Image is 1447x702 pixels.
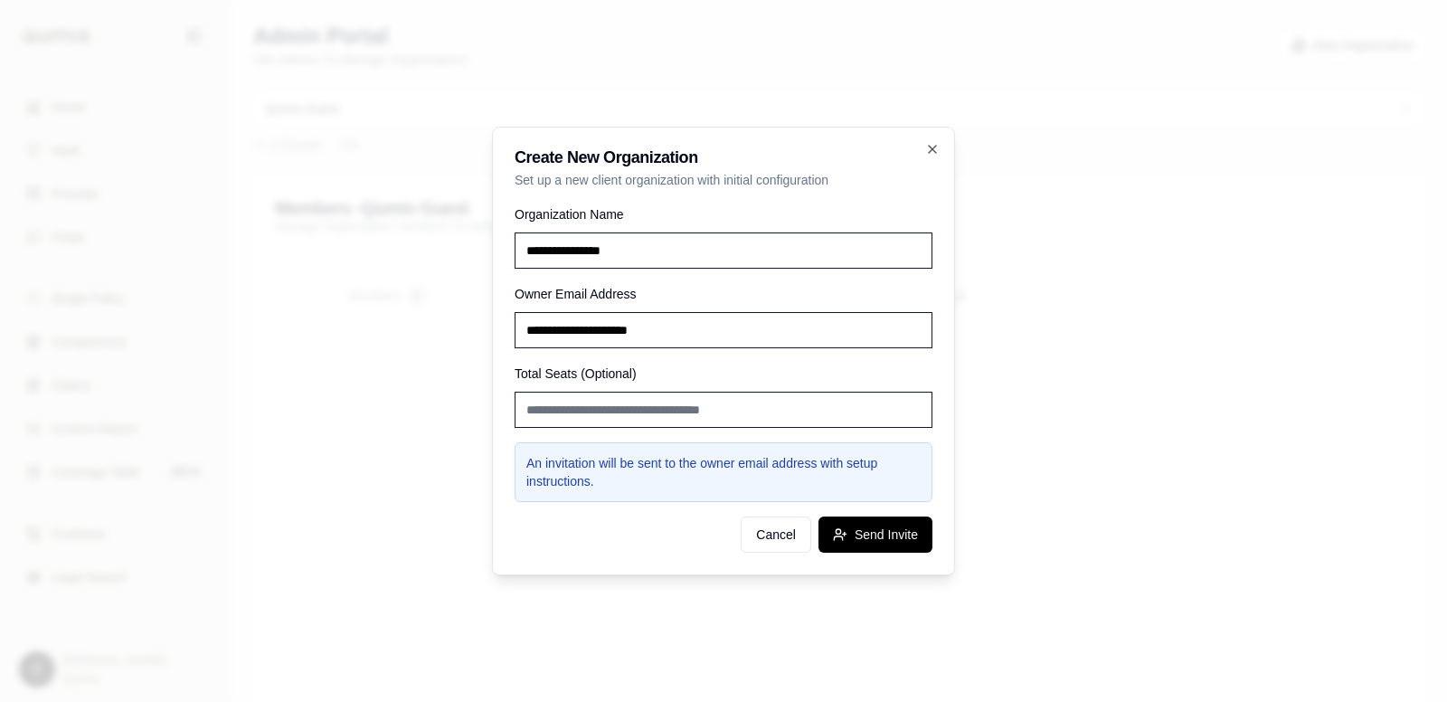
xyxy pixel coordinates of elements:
label: Owner Email Address [515,287,637,301]
h2: Create New Organization [515,149,932,166]
button: Cancel [741,517,811,553]
label: Total Seats (Optional) [515,366,637,381]
button: Send Invite [818,517,932,553]
label: Organization Name [515,207,624,222]
p: Set up a new client organization with initial configuration [515,171,932,189]
p: An invitation will be sent to the owner email address with setup instructions. [526,454,921,490]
